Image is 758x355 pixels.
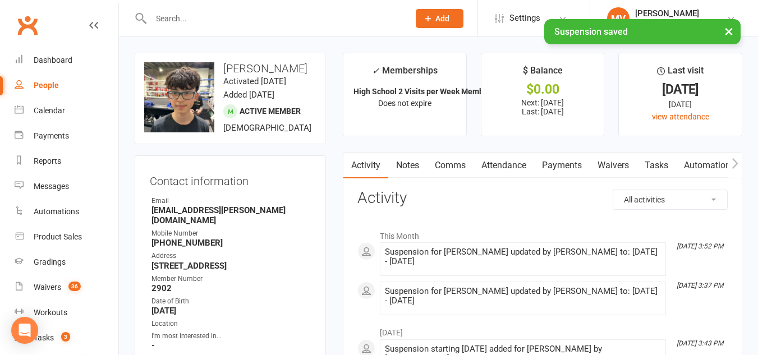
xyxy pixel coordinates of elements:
[151,296,311,307] div: Date of Birth
[607,7,630,30] div: MV
[15,98,118,123] a: Calendar
[15,149,118,174] a: Reports
[34,131,69,140] div: Payments
[34,333,54,342] div: Tasks
[491,84,594,95] div: $0.00
[677,339,723,347] i: [DATE] 3:43 PM
[144,62,214,132] img: image1728369114.png
[357,224,728,242] li: This Month
[15,123,118,149] a: Payments
[474,153,534,178] a: Attendance
[151,196,311,206] div: Email
[385,247,661,266] div: Suspension for [PERSON_NAME] updated by [PERSON_NAME] to: [DATE] - [DATE]
[15,250,118,275] a: Gradings
[353,87,520,96] strong: High School 2 Visits per Week Membership w...
[509,6,540,31] span: Settings
[435,14,449,23] span: Add
[491,98,594,116] p: Next: [DATE] Last: [DATE]
[34,156,61,165] div: Reports
[534,153,590,178] a: Payments
[151,283,311,293] strong: 2902
[34,81,59,90] div: People
[637,153,676,178] a: Tasks
[657,63,704,84] div: Last visit
[416,9,463,28] button: Add
[719,19,739,43] button: ×
[151,331,311,342] div: I'm most interested in...
[151,251,311,261] div: Address
[629,98,732,110] div: [DATE]
[34,283,61,292] div: Waivers
[151,205,311,225] strong: [EMAIL_ADDRESS][PERSON_NAME][DOMAIN_NAME]
[372,66,379,76] i: ✓
[629,84,732,95] div: [DATE]
[223,90,274,100] time: Added [DATE]
[11,317,38,344] div: Open Intercom Messenger
[523,63,563,84] div: $ Balance
[223,123,311,133] span: [DEMOGRAPHIC_DATA]
[378,99,431,108] span: Does not expire
[34,257,66,266] div: Gradings
[68,282,81,291] span: 36
[388,153,427,178] a: Notes
[427,153,474,178] a: Comms
[240,107,301,116] span: Active member
[34,182,69,191] div: Messages
[15,300,118,325] a: Workouts
[151,319,311,329] div: Location
[385,287,661,306] div: Suspension for [PERSON_NAME] updated by [PERSON_NAME] to: [DATE] - [DATE]
[34,232,82,241] div: Product Sales
[34,106,65,115] div: Calendar
[544,19,741,44] div: Suspension saved
[34,56,72,64] div: Dashboard
[15,224,118,250] a: Product Sales
[151,340,311,351] strong: -
[652,112,709,121] a: view attendance
[677,242,723,250] i: [DATE] 3:52 PM
[677,282,723,289] i: [DATE] 3:37 PM
[635,8,699,19] div: [PERSON_NAME]
[223,76,286,86] time: Activated [DATE]
[357,190,728,207] h3: Activity
[343,153,388,178] a: Activity
[15,174,118,199] a: Messages
[357,321,728,339] li: [DATE]
[372,63,438,84] div: Memberships
[15,325,118,351] a: Tasks 3
[151,228,311,239] div: Mobile Number
[13,11,42,39] a: Clubworx
[151,238,311,248] strong: [PHONE_NUMBER]
[15,48,118,73] a: Dashboard
[15,275,118,300] a: Waivers 36
[15,199,118,224] a: Automations
[34,207,79,216] div: Automations
[151,274,311,284] div: Member Number
[148,11,401,26] input: Search...
[151,306,311,316] strong: [DATE]
[144,62,316,75] h3: [PERSON_NAME]
[676,153,743,178] a: Automations
[15,73,118,98] a: People
[635,19,699,29] div: The Ironfist Gym
[150,170,311,187] h3: Contact information
[151,261,311,271] strong: [STREET_ADDRESS]
[34,308,67,317] div: Workouts
[590,153,637,178] a: Waivers
[61,332,70,342] span: 3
